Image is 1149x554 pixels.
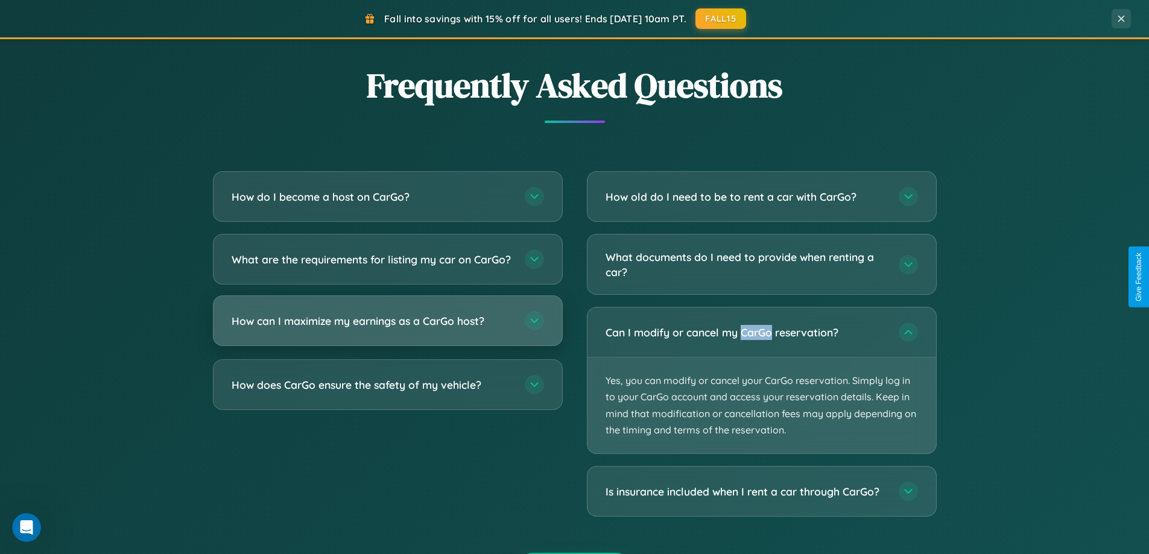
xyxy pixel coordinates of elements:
h3: Is insurance included when I rent a car through CarGo? [606,484,887,499]
p: Yes, you can modify or cancel your CarGo reservation. Simply log in to your CarGo account and acc... [587,357,936,453]
div: Give Feedback [1135,253,1143,301]
h3: How do I become a host on CarGo? [232,189,513,204]
h2: Frequently Asked Questions [213,62,937,109]
h3: What documents do I need to provide when renting a car? [606,250,887,279]
h3: Can I modify or cancel my CarGo reservation? [606,325,887,340]
h3: What are the requirements for listing my car on CarGo? [232,252,513,267]
h3: How does CarGo ensure the safety of my vehicle? [232,377,513,392]
span: Fall into savings with 15% off for all users! Ends [DATE] 10am PT. [384,13,686,25]
h3: How old do I need to be to rent a car with CarGo? [606,189,887,204]
h3: How can I maximize my earnings as a CarGo host? [232,313,513,329]
button: FALL15 [695,8,746,29]
iframe: Intercom live chat [12,513,41,542]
